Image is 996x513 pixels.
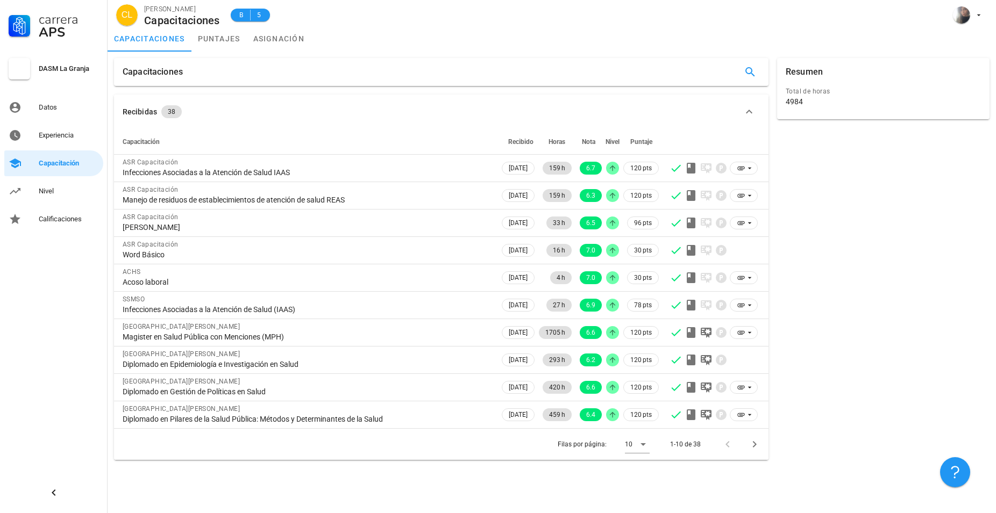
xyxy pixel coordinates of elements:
[4,122,103,148] a: Experiencia
[586,326,595,339] span: 6.6
[123,195,491,205] div: Manejo de residuos de establecimientos de atención de salud REAS
[625,436,650,453] div: 10Filas por página:
[574,129,604,155] th: Nota
[144,15,220,26] div: Capacitaciones
[39,64,99,73] div: DASM La Granja
[123,186,178,193] span: ASR Capacitación
[549,189,565,202] span: 159 h
[586,408,595,421] span: 6.4
[509,244,528,256] span: [DATE]
[123,323,240,330] span: [GEOGRAPHIC_DATA][PERSON_NAME]
[537,129,574,155] th: Horas
[553,299,565,312] span: 27 h
[786,86,981,97] div: Total de horas
[509,190,528,201] span: [DATE]
[123,222,491,232] div: [PERSON_NAME]
[123,305,491,314] div: Infecciones Asociadas a la Atención de Salud (IAAS)
[191,26,247,52] a: puntajes
[255,10,264,20] span: 5
[549,408,565,421] span: 459 h
[114,95,769,129] button: Recibidas 38
[630,355,652,365] span: 120 pts
[123,332,491,342] div: Magister en Salud Pública con Menciones (MPH)
[123,168,491,177] div: Infecciones Asociadas a la Atención de Salud IAAS
[168,105,175,118] span: 38
[634,218,652,228] span: 96 pts
[123,158,178,166] span: ASR Capacitación
[4,206,103,232] a: Calificaciones
[39,13,99,26] div: Carrera
[586,162,595,175] span: 6.7
[123,241,178,248] span: ASR Capacitación
[625,439,632,449] div: 10
[123,213,178,221] span: ASR Capacitación
[786,97,803,106] div: 4984
[123,250,491,259] div: Word Básico
[553,244,565,257] span: 16 h
[509,381,528,393] span: [DATE]
[123,58,183,86] div: Capacitaciones
[4,150,103,176] a: Capacitación
[558,429,650,460] div: Filas por página:
[509,327,528,338] span: [DATE]
[123,295,145,303] span: SSMSO
[630,327,652,338] span: 120 pts
[630,382,652,393] span: 120 pts
[545,326,565,339] span: 1705 h
[123,268,141,276] span: ACHS
[586,353,595,366] span: 6.2
[123,414,491,424] div: Diplomado en Pilares de la Salud Pública: Métodos y Determinantes de la Salud
[237,10,246,20] span: B
[586,299,595,312] span: 6.9
[606,138,620,146] span: Nivel
[123,350,240,358] span: [GEOGRAPHIC_DATA][PERSON_NAME]
[553,216,565,229] span: 33 h
[508,138,533,146] span: Recibido
[549,162,565,175] span: 159 h
[634,272,652,283] span: 30 pts
[604,129,621,155] th: Nivel
[4,95,103,120] a: Datos
[39,26,99,39] div: APS
[549,381,565,394] span: 420 h
[634,300,652,310] span: 78 pts
[586,244,595,257] span: 7.0
[108,26,191,52] a: capacitaciones
[586,381,595,394] span: 6.6
[39,103,99,112] div: Datos
[509,409,528,421] span: [DATE]
[621,129,661,155] th: Puntaje
[123,387,491,396] div: Diplomado en Gestión de Políticas en Salud
[114,129,500,155] th: Capacitación
[39,187,99,196] div: Nivel
[500,129,537,155] th: Recibido
[509,272,528,284] span: [DATE]
[123,359,491,369] div: Diplomado en Epidemiología e Investigación en Salud
[953,6,970,24] div: avatar
[509,299,528,311] span: [DATE]
[630,190,652,201] span: 120 pts
[39,131,99,140] div: Experiencia
[144,4,220,15] div: [PERSON_NAME]
[670,439,701,449] div: 1-10 de 38
[122,4,132,26] span: CL
[39,159,99,168] div: Capacitación
[4,178,103,204] a: Nivel
[786,58,823,86] div: Resumen
[630,163,652,174] span: 120 pts
[586,271,595,284] span: 7.0
[123,405,240,413] span: [GEOGRAPHIC_DATA][PERSON_NAME]
[123,138,160,146] span: Capacitación
[123,277,491,287] div: Acoso laboral
[630,409,652,420] span: 120 pts
[586,216,595,229] span: 6.5
[557,271,565,284] span: 4 h
[509,162,528,174] span: [DATE]
[247,26,311,52] a: asignación
[549,138,565,146] span: Horas
[123,106,157,118] div: Recibidas
[509,217,528,229] span: [DATE]
[582,138,595,146] span: Nota
[549,353,565,366] span: 293 h
[630,138,652,146] span: Puntaje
